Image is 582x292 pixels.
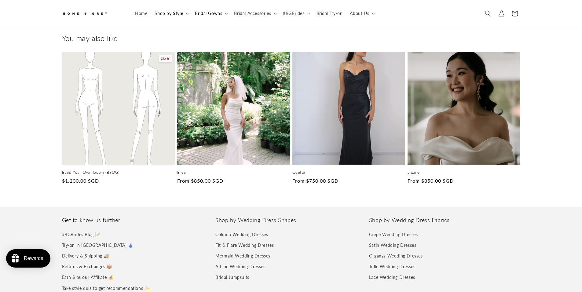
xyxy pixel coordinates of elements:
[60,6,125,21] a: Bone and Grey Bridal
[350,11,369,16] span: About Us
[369,250,423,261] a: Organza Wedding Dresses
[313,7,346,20] a: Bridal Try-on
[62,250,109,261] a: Delivery & Shipping 🚚
[62,240,134,250] a: Try-on in [GEOGRAPHIC_DATA] 👗
[317,11,343,16] span: Bridal Try-on
[369,272,415,283] a: Lace Wedding Dresses
[131,7,151,20] a: Home
[292,170,405,175] a: Odette
[215,217,367,224] h2: Shop by Wedding Dress Shapes
[283,11,304,16] span: #BGBrides
[151,7,191,20] summary: Shop by Style
[135,11,147,16] span: Home
[369,261,415,272] a: Tulle Wedding Dresses
[62,272,114,283] a: Earn $ as our Affiliate 💰
[369,240,416,250] a: Satin Wedding Dresses
[215,250,270,261] a: Mermaid Wedding Dresses
[62,9,108,19] img: Bone and Grey Bridal
[279,7,313,20] summary: #BGBrides
[62,261,112,272] a: Returns & Exchanges 📦
[215,231,268,240] a: Column Wedding Dresses
[215,272,249,283] a: Bridal Jumpsuits
[234,11,271,16] span: Bridal Accessories
[481,7,495,20] summary: Search
[369,217,520,224] h2: Shop by Wedding Dress Fabrics
[62,33,520,43] h2: You may also like
[215,261,265,272] a: A-Line Wedding Dresses
[230,7,279,20] summary: Bridal Accessories
[195,11,222,16] span: Bridal Gowns
[408,170,520,175] a: Sloane
[24,256,43,261] div: Rewards
[155,11,183,16] span: Shop by Style
[62,217,213,224] h2: Get to know us further
[346,7,377,20] summary: About Us
[177,170,290,175] a: Bree
[215,240,274,250] a: Fit & Flare Wedding Dresses
[62,231,101,240] a: #BGBrides Blog 📝
[369,231,418,240] a: Crepe Wedding Dresses
[62,170,175,175] a: Build Your Own Gown (BYOG)
[191,7,230,20] summary: Bridal Gowns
